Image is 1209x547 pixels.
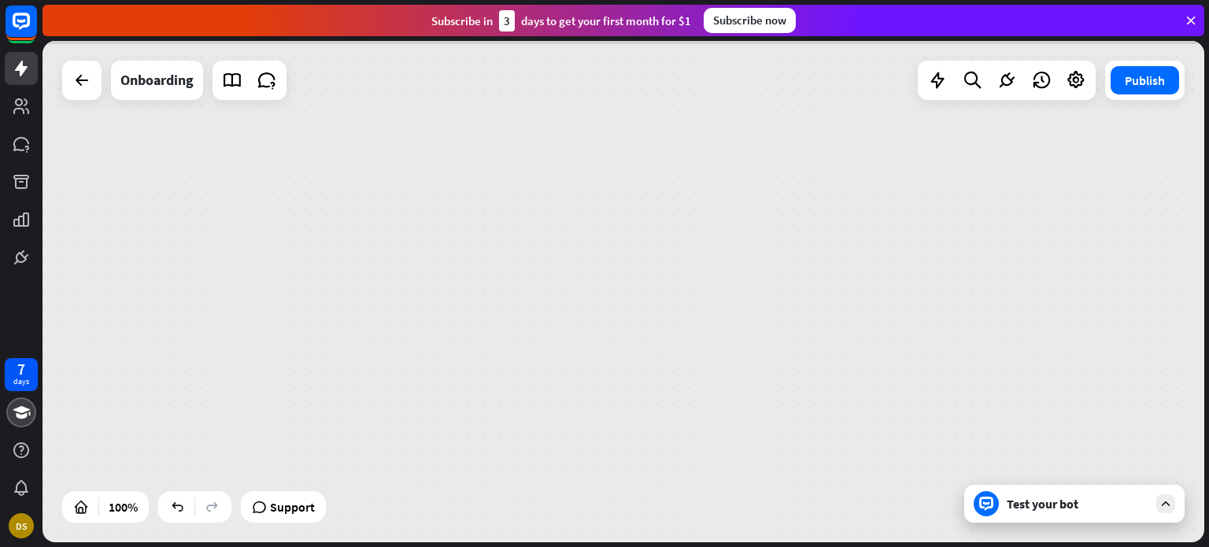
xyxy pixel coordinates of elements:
[17,362,25,376] div: 7
[5,358,38,391] a: 7 days
[431,10,691,31] div: Subscribe in days to get your first month for $1
[13,376,29,387] div: days
[9,513,34,538] div: DS
[499,10,515,31] div: 3
[704,8,796,33] div: Subscribe now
